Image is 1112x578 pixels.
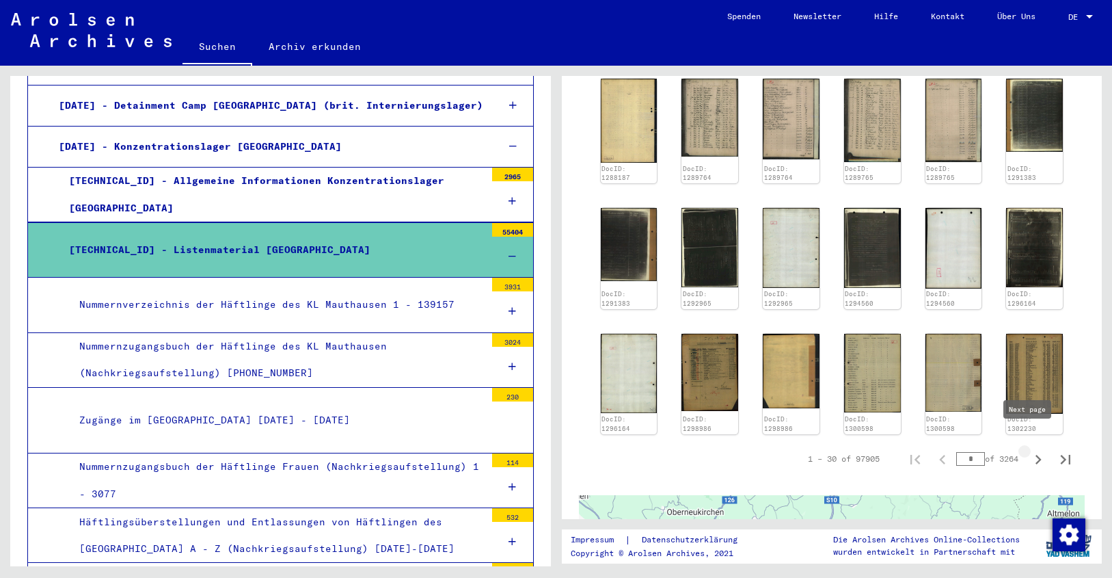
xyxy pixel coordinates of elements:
[764,290,793,307] a: DocID: 1292965
[59,168,485,221] div: [TECHNICAL_ID] - Allgemeine Informationen Konzentrationslager [GEOGRAPHIC_DATA]
[681,334,738,411] img: 001.jpg
[601,415,630,432] a: DocID: 1296164
[492,333,533,347] div: 3024
[1068,12,1083,22] span: DE
[764,165,793,182] a: DocID: 1289764
[845,290,873,307] a: DocID: 1294560
[763,334,819,408] img: 002.jpg
[901,445,929,473] button: First page
[681,208,738,287] img: 001.jpg
[69,333,485,386] div: Nummernzugangsbuch der Häftlinge des KL Mauthausen (Nachkriegsaufstellung) [PHONE_NUMBER]
[492,223,533,237] div: 55404
[683,165,711,182] a: DocID: 1289764
[182,30,252,66] a: Suchen
[681,79,738,157] img: 001.jpg
[763,208,819,288] img: 002.jpg
[926,290,955,307] a: DocID: 1294560
[601,165,630,182] a: DocID: 1288187
[844,208,901,288] img: 001.jpg
[1043,529,1094,563] img: yv_logo.png
[925,208,982,288] img: 002.jpg
[926,415,955,432] a: DocID: 1300598
[492,508,533,522] div: 532
[571,533,625,547] a: Impressum
[1006,334,1063,414] img: 001.jpg
[601,334,657,413] img: 002.jpg
[69,509,485,562] div: Häftlingsüberstellungen und Entlassungen von Häftlingen des [GEOGRAPHIC_DATA] A - Z (Nachkriegsau...
[601,290,630,307] a: DocID: 1291383
[59,237,485,263] div: [TECHNICAL_ID] - Listenmaterial [GEOGRAPHIC_DATA]
[833,534,1020,546] p: Die Arolsen Archives Online-Collections
[492,278,533,291] div: 3931
[845,415,873,432] a: DocID: 1300598
[1007,290,1036,307] a: DocID: 1296164
[1025,445,1052,473] button: Next page
[1007,165,1036,182] a: DocID: 1291383
[1006,208,1063,287] img: 001.jpg
[11,13,172,47] img: Arolsen_neg.svg
[1053,518,1085,551] img: Zustimmung ändern
[764,415,793,432] a: DocID: 1298986
[1006,79,1063,152] img: 001.jpg
[683,415,711,432] a: DocID: 1298986
[492,388,533,402] div: 230
[571,533,754,547] div: |
[601,79,657,163] img: 002.jpg
[69,454,485,507] div: Nummernzugangsbuch der Häftlinge Frauen (Nachkriegsaufstellung) 1 - 3077
[926,165,955,182] a: DocID: 1289765
[492,454,533,467] div: 114
[571,547,754,560] p: Copyright © Arolsen Archives, 2021
[69,291,485,318] div: Nummernverzeichnis der Häftlinge des KL Mauthausen 1 - 139157
[845,165,873,182] a: DocID: 1289765
[631,533,754,547] a: Datenschutzerklärung
[252,30,377,63] a: Archiv erkunden
[492,168,533,181] div: 2965
[1007,415,1036,432] a: DocID: 1302230
[601,208,657,281] img: 002.jpg
[49,133,487,160] div: [DATE] - Konzentrationslager [GEOGRAPHIC_DATA]
[808,453,880,465] div: 1 – 30 of 97905
[763,79,819,159] img: 002.jpg
[929,445,956,473] button: Previous page
[69,407,485,434] div: Zugänge im [GEOGRAPHIC_DATA] [DATE] - [DATE]
[956,452,1025,465] div: of 3264
[1052,445,1079,473] button: Last page
[1052,518,1085,551] div: Zustimmung ändern
[833,546,1020,558] p: wurden entwickelt in Partnerschaft mit
[925,79,982,162] img: 002.jpg
[492,563,533,577] div: 600
[683,290,711,307] a: DocID: 1292965
[844,334,901,412] img: 001.jpg
[925,334,982,412] img: 002.jpg
[844,79,901,162] img: 001.jpg
[49,92,487,119] div: [DATE] - Detainment Camp [GEOGRAPHIC_DATA] (brit. Internierungslager)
